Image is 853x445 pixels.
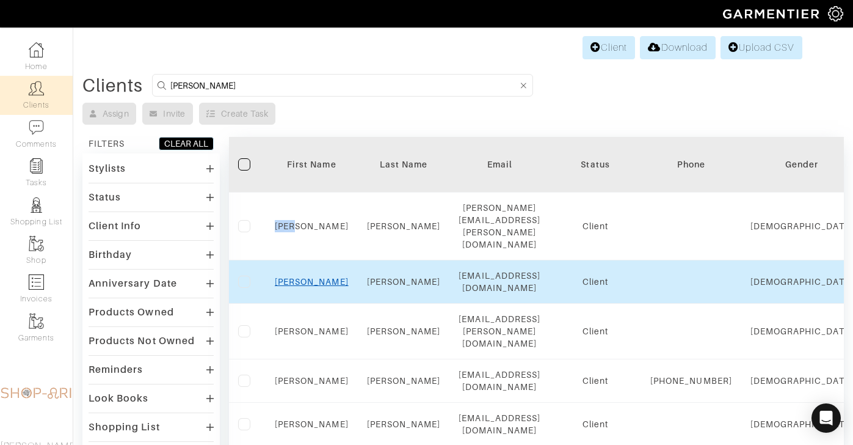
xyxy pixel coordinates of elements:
[29,236,44,251] img: garments-icon-b7da505a4dc4fd61783c78ac3ca0ef83fa9d6f193b1c9dc38574b1d14d53ca28.png
[29,274,44,290] img: orders-icon-0abe47150d42831381b5fb84f609e132dff9fe21cb692f30cb5eec754e2cba89.png
[559,276,632,288] div: Client
[828,6,843,21] img: gear-icon-white-bd11855cb880d31180b6d7d6211b90ccbf57a29d726f0c71d8c61bd08dd39cc2.png
[367,158,441,171] div: Last Name
[459,158,540,171] div: Email
[89,249,132,261] div: Birthday
[89,364,143,376] div: Reminders
[367,376,441,386] a: [PERSON_NAME]
[559,418,632,430] div: Client
[721,36,802,59] a: Upload CSV
[82,79,143,92] div: Clients
[650,375,732,387] div: [PHONE_NUMBER]
[89,306,174,318] div: Products Owned
[559,158,632,171] div: Status
[459,313,540,350] div: [EMAIL_ADDRESS][PERSON_NAME][DOMAIN_NAME]
[717,3,828,24] img: garmentier-logo-header-white-b43fb05a5012e4ada735d5af1a66efaba907eab6374d6393d1fbf88cb4ef424d.png
[275,277,349,287] a: [PERSON_NAME]
[89,392,149,405] div: Look Books
[29,42,44,57] img: dashboard-icon-dbcd8f5a0b271acd01030246c82b418ddd0df26cd7fceb0bd07c9910d44c42f6.png
[29,81,44,96] img: clients-icon-6bae9207a08558b7cb47a8932f037763ab4055f8c8b6bfacd5dc20c3e0201464.png
[266,137,358,193] th: Toggle SortBy
[640,36,715,59] a: Download
[29,197,44,213] img: stylists-icon-eb353228a002819b7ec25b43dbf5f0378dd9e0616d9560372ff212230b889e62.png
[459,412,540,436] div: [EMAIL_ADDRESS][DOMAIN_NAME]
[29,314,44,329] img: garments-icon-b7da505a4dc4fd61783c78ac3ca0ef83fa9d6f193b1c9dc38574b1d14d53ca28.png
[164,138,208,150] div: CLEAR ALL
[559,375,632,387] div: Client
[89,191,121,204] div: Status
[29,120,44,135] img: comment-icon-a0a6a9ef722e966f86d9cbdc48e553b5cf19dbc54f86b18d962a5391bc8f6eb6.png
[275,221,349,231] a: [PERSON_NAME]
[650,158,732,171] div: Phone
[367,326,441,336] a: [PERSON_NAME]
[89,421,160,433] div: Shopping List
[358,137,450,193] th: Toggle SortBy
[459,369,540,393] div: [EMAIL_ADDRESS][DOMAIN_NAME]
[170,78,518,93] input: Search by name, email, phone, city, or state
[89,138,125,150] div: FILTERS
[89,220,142,232] div: Client Info
[559,220,632,232] div: Client
[275,376,349,386] a: [PERSON_NAME]
[459,202,540,251] div: [PERSON_NAME][EMAIL_ADDRESS][PERSON_NAME][DOMAIN_NAME]
[275,158,349,171] div: First Name
[583,36,635,59] a: Client
[275,419,349,429] a: [PERSON_NAME]
[89,163,126,175] div: Stylists
[811,403,841,433] div: Open Intercom Messenger
[367,221,441,231] a: [PERSON_NAME]
[367,277,441,287] a: [PERSON_NAME]
[275,326,349,336] a: [PERSON_NAME]
[89,335,195,347] div: Products Not Owned
[459,270,540,294] div: [EMAIL_ADDRESS][DOMAIN_NAME]
[550,137,641,193] th: Toggle SortBy
[29,158,44,174] img: reminder-icon-8004d30b9f0a5d33ae49ab947aed9ed385cf756f9e5892f1edd6e32f2345188e.png
[89,278,177,290] div: Anniversary Date
[367,419,441,429] a: [PERSON_NAME]
[559,325,632,337] div: Client
[159,137,214,150] button: CLEAR ALL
